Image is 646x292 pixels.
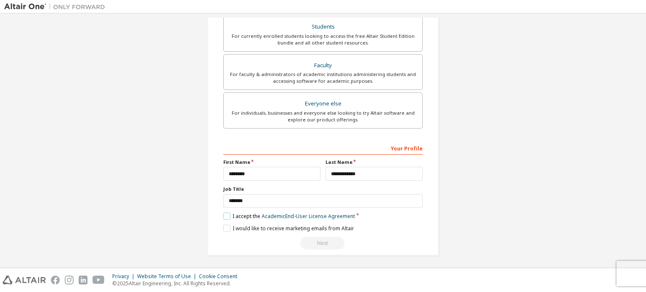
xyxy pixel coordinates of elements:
div: Read and acccept EULA to continue [223,237,423,250]
label: Job Title [223,186,423,192]
div: Cookie Consent [199,273,242,280]
img: Altair One [4,3,109,11]
label: First Name [223,159,320,166]
a: Academic End-User License Agreement [262,213,355,220]
div: Students [229,21,417,33]
div: For currently enrolled students looking to access the free Altair Student Edition bundle and all ... [229,33,417,46]
div: Website Terms of Use [137,273,199,280]
img: instagram.svg [65,276,74,284]
div: Faculty [229,60,417,71]
img: facebook.svg [51,276,60,284]
label: Last Name [326,159,423,166]
div: For faculty & administrators of academic institutions administering students and accessing softwa... [229,71,417,84]
label: I accept the [223,213,355,220]
div: For individuals, businesses and everyone else looking to try Altair software and explore our prod... [229,110,417,123]
div: Everyone else [229,98,417,110]
img: altair_logo.svg [3,276,46,284]
label: I would like to receive marketing emails from Altair [223,225,354,232]
div: Privacy [112,273,137,280]
img: youtube.svg [93,276,105,284]
img: linkedin.svg [79,276,87,284]
p: © 2025 Altair Engineering, Inc. All Rights Reserved. [112,280,242,287]
div: Your Profile [223,141,423,155]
